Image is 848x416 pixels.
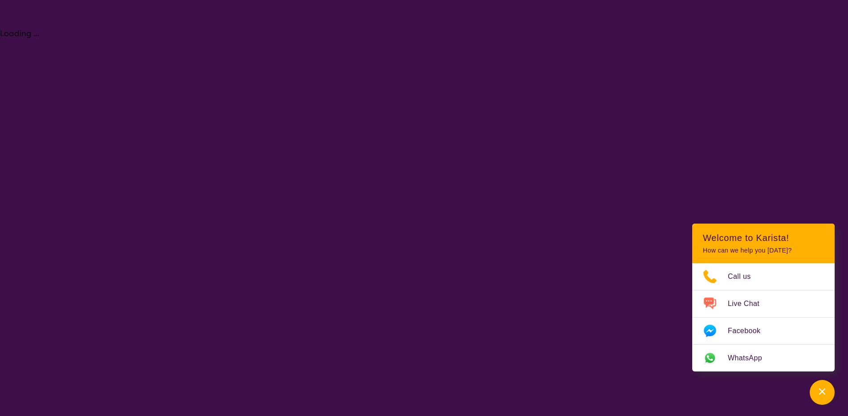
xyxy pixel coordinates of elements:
span: Live Chat [728,297,770,310]
button: Channel Menu [810,380,835,405]
ul: Choose channel [692,263,835,371]
div: Channel Menu [692,224,835,371]
span: Facebook [728,324,771,338]
span: Call us [728,270,762,283]
p: How can we help you [DATE]? [703,247,824,254]
a: Web link opens in a new tab. [692,345,835,371]
h2: Welcome to Karista! [703,232,824,243]
span: WhatsApp [728,351,773,365]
